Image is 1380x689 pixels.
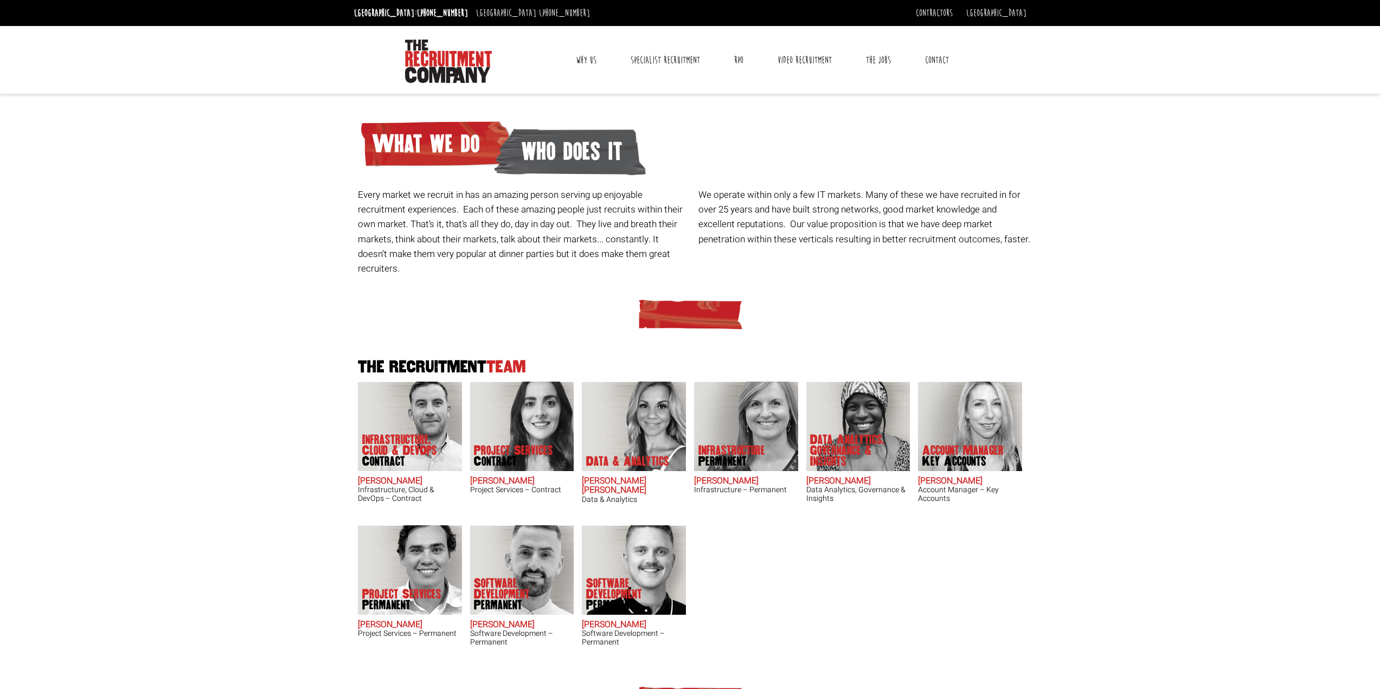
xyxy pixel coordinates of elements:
p: Infrastructure [698,445,765,467]
img: Anna-Maria Julie does Data & Analytics [582,382,686,471]
h3: Data & Analytics [582,495,686,504]
li: [GEOGRAPHIC_DATA]: [473,4,593,22]
h2: [PERSON_NAME] [582,620,686,630]
p: Software Development [586,578,673,610]
span: Permanent [474,600,561,610]
p: Data Analytics, Governance & Insights [810,434,897,467]
a: RPO [726,47,752,74]
h2: [PERSON_NAME] [470,476,574,486]
img: Sam McKay does Project Services Permanent [358,525,462,615]
span: Team [486,358,526,376]
span: Permanent [698,456,765,467]
img: Liam Cox does Software Development Permanent [470,525,574,615]
h2: [PERSON_NAME] [358,476,462,486]
img: Chipo Riva does Data Analytics, Governance & Insights [806,382,910,471]
li: [GEOGRAPHIC_DATA]: [351,4,471,22]
h2: [PERSON_NAME] [358,620,462,630]
a: [GEOGRAPHIC_DATA] [966,7,1026,19]
img: Adam Eshet does Infrastructure, Cloud & DevOps Contract [358,382,462,471]
img: Frankie Gaffney's our Account Manager Key Accounts [918,382,1022,471]
p: Account Manager [922,445,1004,467]
a: Video Recruitment [769,47,840,74]
img: The Recruitment Company [405,40,492,83]
img: Sam Williamson does Software Development Permanent [582,525,686,615]
h3: Data Analytics, Governance & Insights [806,486,910,503]
h3: Software Development – Permanent [470,629,574,646]
p: Project Services [362,589,441,610]
span: . [1028,233,1030,246]
h3: Project Services – Contract [470,486,574,494]
span: Contract [474,456,553,467]
p: We operate within only a few IT markets. Many of these we have recruited in for over 25 years and... [698,188,1031,247]
p: Project Services [474,445,553,467]
h3: Account Manager – Key Accounts [918,486,1022,503]
span: Contract [362,456,449,467]
h2: [PERSON_NAME] [470,620,574,630]
a: Contact [917,47,957,74]
h3: Infrastructure, Cloud & DevOps – Contract [358,486,462,503]
span: Permanent [362,600,441,610]
a: Why Us [568,47,605,74]
h2: [PERSON_NAME] [806,476,910,486]
span: Permanent [586,600,673,610]
img: Claire Sheerin does Project Services Contract [470,382,574,471]
h3: Software Development – Permanent [582,629,686,646]
span: Key Accounts [922,456,1004,467]
img: Amanda Evans's Our Infrastructure Permanent [694,382,798,471]
h2: [PERSON_NAME] [694,476,798,486]
p: Infrastructure, Cloud & DevOps [362,434,449,467]
h2: [PERSON_NAME] [PERSON_NAME] [582,476,686,495]
p: Data & Analytics [586,456,669,467]
a: Contractors [916,7,953,19]
p: Software Development [474,578,561,610]
h2: [PERSON_NAME] [918,476,1022,486]
a: Specialist Recruitment [622,47,708,74]
p: Every market we recruit in has an amazing person serving up enjoyable recruitment experiences. Ea... [358,188,690,276]
a: [PHONE_NUMBER] [417,7,468,19]
a: [PHONE_NUMBER] [539,7,590,19]
h3: Infrastructure – Permanent [694,486,798,494]
h3: Project Services – Permanent [358,629,462,638]
h2: The Recruitment [354,359,1026,376]
a: The Jobs [858,47,899,74]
